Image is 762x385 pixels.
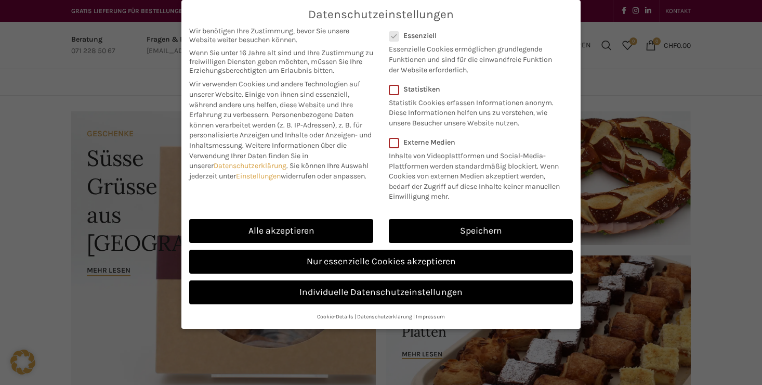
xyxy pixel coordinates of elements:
[189,27,373,44] span: Wir benötigen Ihre Zustimmung, bevor Sie unsere Website weiter besuchen können.
[389,85,559,94] label: Statistiken
[389,147,566,202] p: Inhalte von Videoplattformen und Social-Media-Plattformen werden standardmäßig blockiert. Wenn Co...
[189,141,347,170] span: Weitere Informationen über die Verwendung Ihrer Daten finden Sie in unserer .
[357,313,412,320] a: Datenschutzerklärung
[236,172,281,181] a: Einstellungen
[389,94,559,129] p: Statistik Cookies erfassen Informationen anonym. Diese Informationen helfen uns zu verstehen, wie...
[389,31,559,40] label: Essenziell
[214,161,286,170] a: Datenschutzerklärung
[389,219,573,243] a: Speichern
[189,48,373,75] span: Wenn Sie unter 16 Jahre alt sind und Ihre Zustimmung zu freiwilligen Diensten geben möchten, müss...
[189,250,573,274] a: Nur essenzielle Cookies akzeptieren
[189,80,360,119] span: Wir verwenden Cookies und andere Technologien auf unserer Website. Einige von ihnen sind essenzie...
[317,313,353,320] a: Cookie-Details
[189,161,369,181] span: Sie können Ihre Auswahl jederzeit unter widerrufen oder anpassen.
[308,8,454,21] span: Datenschutzeinstellungen
[189,280,573,304] a: Individuelle Datenschutzeinstellungen
[189,110,372,150] span: Personenbezogene Daten können verarbeitet werden (z. B. IP-Adressen), z. B. für personalisierte A...
[416,313,445,320] a: Impressum
[189,219,373,243] a: Alle akzeptieren
[389,138,566,147] label: Externe Medien
[389,40,559,75] p: Essenzielle Cookies ermöglichen grundlegende Funktionen und sind für die einwandfreie Funktion de...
